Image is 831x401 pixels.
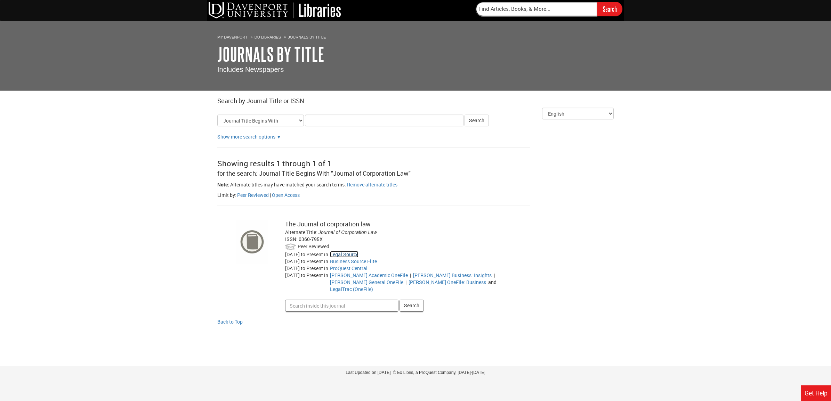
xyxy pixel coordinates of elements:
[288,35,326,39] a: Journals By Title
[301,251,323,258] span: to Present
[285,300,398,311] input: Search inside this journal
[255,35,281,39] a: DU Libraries
[217,33,614,40] ol: Breadcrumbs
[493,272,496,278] span: |
[301,272,323,278] span: to Present
[285,236,512,243] div: ISSN: 0360-795X
[217,35,248,39] a: My Davenport
[324,251,328,258] span: in
[400,300,424,311] button: Search
[597,2,622,16] input: Search
[285,258,330,265] div: [DATE]
[330,265,368,271] a: Go to ProQuest Central
[476,2,597,16] input: Find Articles, Books, & More...
[318,229,377,235] span: Journal of Corporation Law
[409,279,486,285] a: Go to Gale OneFile: Business
[217,169,411,177] span: for the search: Journal Title Begins With "Journal of Corporation Law"
[217,181,229,188] span: Note:
[324,258,328,265] span: in
[217,158,331,168] span: Showing results 1 through 1 of 1
[276,133,281,140] a: Show more search options
[413,272,492,278] a: Go to Gale Business: Insights
[217,318,614,325] a: Back to Top
[465,115,489,126] button: Search
[217,192,236,198] span: Limit by:
[324,272,328,278] span: in
[301,258,323,265] span: to Present
[285,220,512,229] div: The Journal of corporation law
[217,133,275,140] a: Show more search options
[404,279,408,285] span: |
[236,220,268,264] img: cover image for: The Journal of corporation law
[285,251,330,258] div: [DATE]
[330,279,403,285] a: Go to Gale General OneFile
[298,243,329,250] span: Peer Reviewed
[330,258,377,265] a: Go to Business Source Elite
[285,229,317,235] span: Alternate Title:
[270,192,271,198] span: |
[230,181,346,188] span: Alternate titles may have matched your search terms.
[301,265,323,271] span: to Present
[801,385,831,401] a: Get Help
[330,251,358,258] a: Go to Legal Source
[330,272,408,278] a: Go to Gale Academic OneFile
[285,265,330,272] div: [DATE]
[330,286,373,292] a: Go to LegalTrac (OneFile)
[285,272,330,293] div: [DATE]
[237,192,269,198] a: Filter by peer reviewed
[324,265,328,271] span: in
[347,181,397,188] a: Remove alternate titles
[285,243,297,251] img: Peer Reviewed:
[217,98,614,105] h2: Search by Journal Title or ISSN:
[217,43,324,65] a: Journals By Title
[272,192,300,198] a: Filter by peer open access
[409,272,412,278] span: |
[209,2,341,18] img: DU Libraries
[487,279,498,285] span: and
[217,65,614,75] p: Includes Newspapers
